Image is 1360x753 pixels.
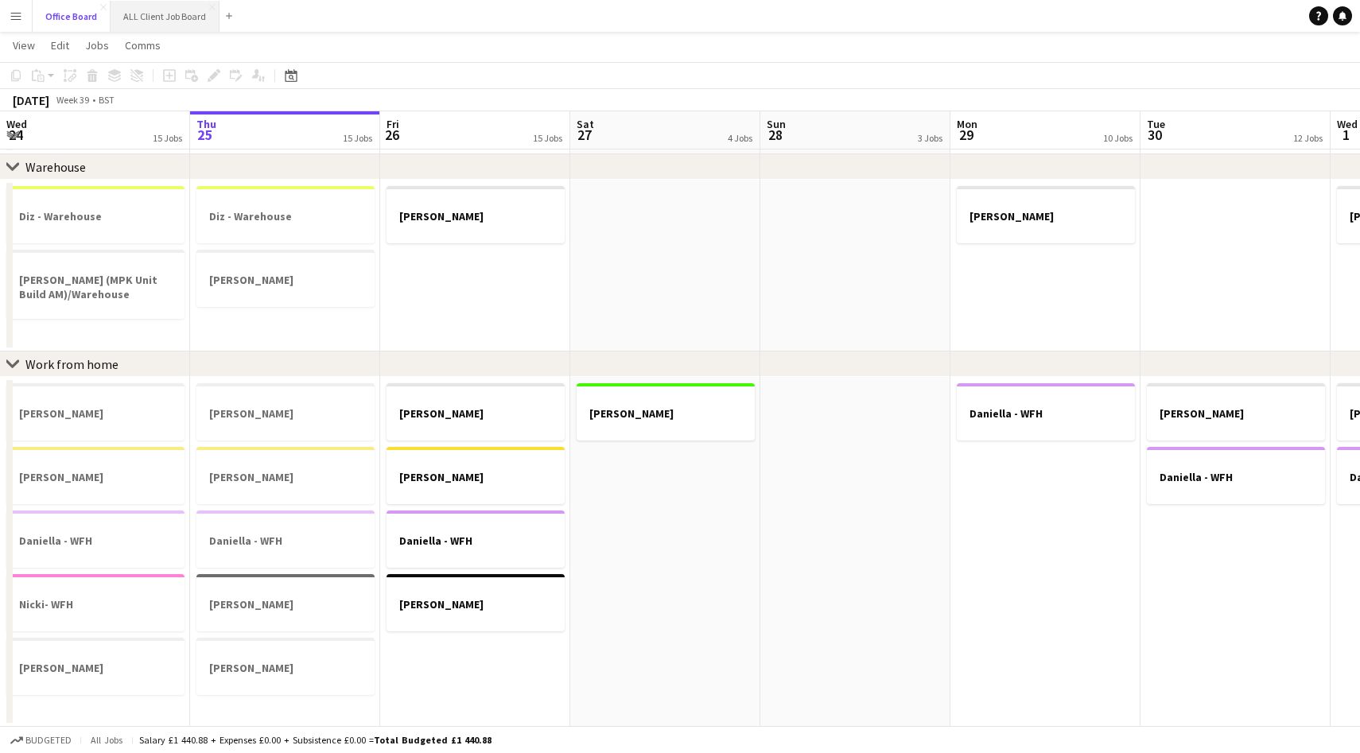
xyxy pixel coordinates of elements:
[196,638,375,695] div: [PERSON_NAME]
[6,661,185,675] h3: [PERSON_NAME]
[87,734,126,746] span: All jobs
[1147,383,1325,441] app-job-card: [PERSON_NAME]
[125,38,161,52] span: Comms
[767,117,786,131] span: Sun
[196,534,375,548] h3: Daniella - WFH
[1147,447,1325,504] app-job-card: Daniella - WFH
[45,35,76,56] a: Edit
[6,186,185,243] app-job-card: Diz - Warehouse
[1103,132,1133,144] div: 10 Jobs
[918,132,942,144] div: 3 Jobs
[196,406,375,421] h3: [PERSON_NAME]
[196,186,375,243] div: Diz - Warehouse
[33,1,111,32] button: Office Board
[52,94,92,106] span: Week 39
[196,273,375,287] h3: [PERSON_NAME]
[574,126,594,144] span: 27
[1337,117,1358,131] span: Wed
[387,597,565,611] h3: [PERSON_NAME]
[1147,406,1325,421] h3: [PERSON_NAME]
[6,638,185,695] app-job-card: [PERSON_NAME]
[387,406,565,421] h3: [PERSON_NAME]
[119,35,167,56] a: Comms
[6,250,185,319] app-job-card: [PERSON_NAME] (MPK Unit Build AM)/Warehouse
[196,447,375,504] app-job-card: [PERSON_NAME]
[99,94,115,106] div: BST
[387,383,565,441] app-job-card: [PERSON_NAME]
[196,510,375,568] div: Daniella - WFH
[13,38,35,52] span: View
[957,406,1135,421] h3: Daniella - WFH
[957,209,1135,223] h3: [PERSON_NAME]
[374,734,492,746] span: Total Budgeted £1 440.88
[6,447,185,504] app-job-card: [PERSON_NAME]
[196,250,375,307] app-job-card: [PERSON_NAME]
[25,735,72,746] span: Budgeted
[1147,117,1165,131] span: Tue
[1293,132,1323,144] div: 12 Jobs
[6,597,185,611] h3: Nicki- WFH
[954,126,977,144] span: 29
[343,132,372,144] div: 15 Jobs
[533,132,562,144] div: 15 Jobs
[6,406,185,421] h3: [PERSON_NAME]
[153,132,182,144] div: 15 Jobs
[387,534,565,548] h3: Daniella - WFH
[957,117,977,131] span: Mon
[6,470,185,484] h3: [PERSON_NAME]
[196,597,375,611] h3: [PERSON_NAME]
[196,117,216,131] span: Thu
[387,117,399,131] span: Fri
[25,159,86,175] div: Warehouse
[6,510,185,568] app-job-card: Daniella - WFH
[6,117,27,131] span: Wed
[387,447,565,504] div: [PERSON_NAME]
[25,356,119,372] div: Work from home
[196,574,375,631] div: [PERSON_NAME]
[1335,126,1358,144] span: 1
[957,383,1135,441] app-job-card: Daniella - WFH
[387,470,565,484] h3: [PERSON_NAME]
[51,38,69,52] span: Edit
[957,186,1135,243] app-job-card: [PERSON_NAME]
[577,117,594,131] span: Sat
[387,510,565,568] div: Daniella - WFH
[6,383,185,441] app-job-card: [PERSON_NAME]
[6,35,41,56] a: View
[577,383,755,441] app-job-card: [PERSON_NAME]
[196,383,375,441] app-job-card: [PERSON_NAME]
[6,209,185,223] h3: Diz - Warehouse
[387,209,565,223] h3: [PERSON_NAME]
[196,209,375,223] h3: Diz - Warehouse
[728,132,752,144] div: 4 Jobs
[1147,470,1325,484] h3: Daniella - WFH
[387,574,565,631] app-job-card: [PERSON_NAME]
[196,470,375,484] h3: [PERSON_NAME]
[384,126,399,144] span: 26
[6,273,185,301] h3: [PERSON_NAME] (MPK Unit Build AM)/Warehouse
[1144,126,1165,144] span: 30
[6,534,185,548] h3: Daniella - WFH
[6,574,185,631] app-job-card: Nicki- WFH
[4,126,27,144] span: 24
[387,186,565,243] app-job-card: [PERSON_NAME]
[139,734,492,746] div: Salary £1 440.88 + Expenses £0.00 + Subsistence £0.00 =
